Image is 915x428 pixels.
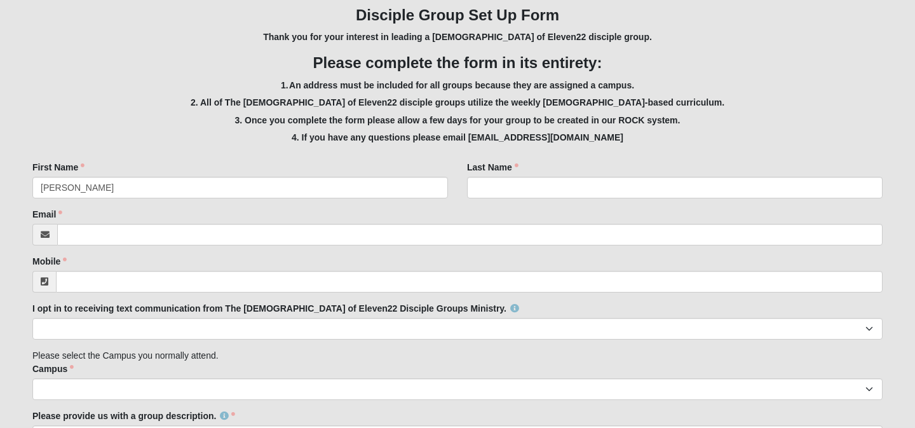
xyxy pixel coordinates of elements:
[32,255,67,268] label: Mobile
[32,302,519,315] label: I opt in to receiving text communication from The [DEMOGRAPHIC_DATA] of Eleven22 Disciple Groups ...
[32,80,883,91] h5: 1. An address must be included for all groups because they are assigned a campus.
[32,6,883,25] h3: Disciple Group Set Up Form
[467,161,518,174] label: Last Name
[32,161,85,174] label: First Name
[32,208,62,221] label: Email
[32,362,74,375] label: Campus
[32,54,883,72] h3: Please complete the form in its entirety:
[32,132,883,143] h5: 4. If you have any questions please email [EMAIL_ADDRESS][DOMAIN_NAME]
[32,32,883,43] h5: Thank you for your interest in leading a [DEMOGRAPHIC_DATA] of Eleven22 disciple group.
[32,97,883,108] h5: 2. All of The [DEMOGRAPHIC_DATA] of Eleven22 disciple groups utilize the weekly [DEMOGRAPHIC_DATA...
[32,410,235,422] label: Please provide us with a group description.
[32,115,883,126] h5: 3. Once you complete the form please allow a few days for your group to be created in our ROCK sy...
